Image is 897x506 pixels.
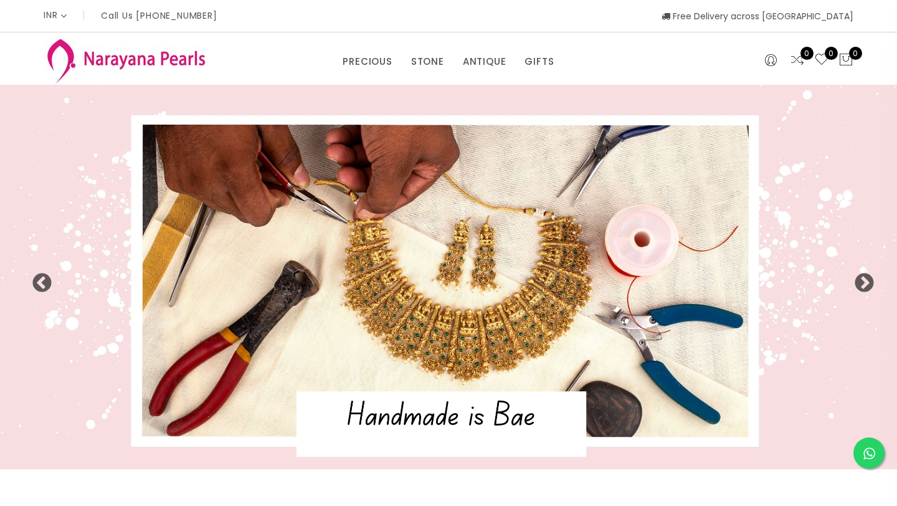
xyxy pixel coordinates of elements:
[838,52,853,69] button: 0
[814,52,829,69] a: 0
[463,52,506,71] a: ANTIQUE
[800,47,814,60] span: 0
[31,273,44,285] button: Previous
[662,10,853,22] span: Free Delivery across [GEOGRAPHIC_DATA]
[101,11,217,20] p: Call Us [PHONE_NUMBER]
[849,47,862,60] span: 0
[790,52,805,69] a: 0
[853,273,866,285] button: Next
[524,52,554,71] a: GIFTS
[343,52,392,71] a: PRECIOUS
[411,52,444,71] a: STONE
[825,47,838,60] span: 0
